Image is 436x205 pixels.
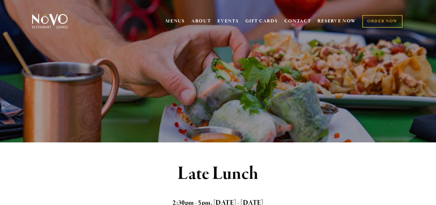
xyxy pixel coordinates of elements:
a: EVENTS [217,18,239,24]
strong: Late Lunch [177,162,259,185]
a: ABOUT [191,18,211,24]
img: Novo Restaurant &amp; Lounge [31,14,69,29]
a: CONTACT [284,15,311,27]
a: GIFT CARDS [245,15,278,27]
a: RESERVE NOW [317,15,356,27]
a: ORDER NOW [362,15,403,28]
a: MENUS [165,18,185,24]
